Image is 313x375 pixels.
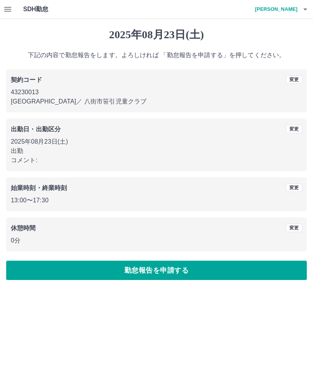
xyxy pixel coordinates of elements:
b: 休憩時間 [11,225,36,231]
p: [GEOGRAPHIC_DATA] ／ 八街市笹引児童クラブ [11,97,302,106]
button: 変更 [286,75,302,84]
button: 変更 [286,125,302,133]
h1: 2025年08月23日(土) [6,28,307,41]
p: 0分 [11,236,302,245]
p: 2025年08月23日(土) [11,137,302,146]
p: 43230013 [11,88,302,97]
p: 下記の内容で勤怠報告をします。よろしければ 「勤怠報告を申請する」を押してください。 [6,51,307,60]
button: 変更 [286,224,302,232]
b: 契約コード [11,76,42,83]
p: コメント: [11,156,302,165]
p: 出勤 [11,146,302,156]
button: 勤怠報告を申請する [6,261,307,280]
b: 始業時刻・終業時刻 [11,185,67,191]
button: 変更 [286,183,302,192]
p: 13:00 〜 17:30 [11,196,302,205]
b: 出勤日・出勤区分 [11,126,61,132]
